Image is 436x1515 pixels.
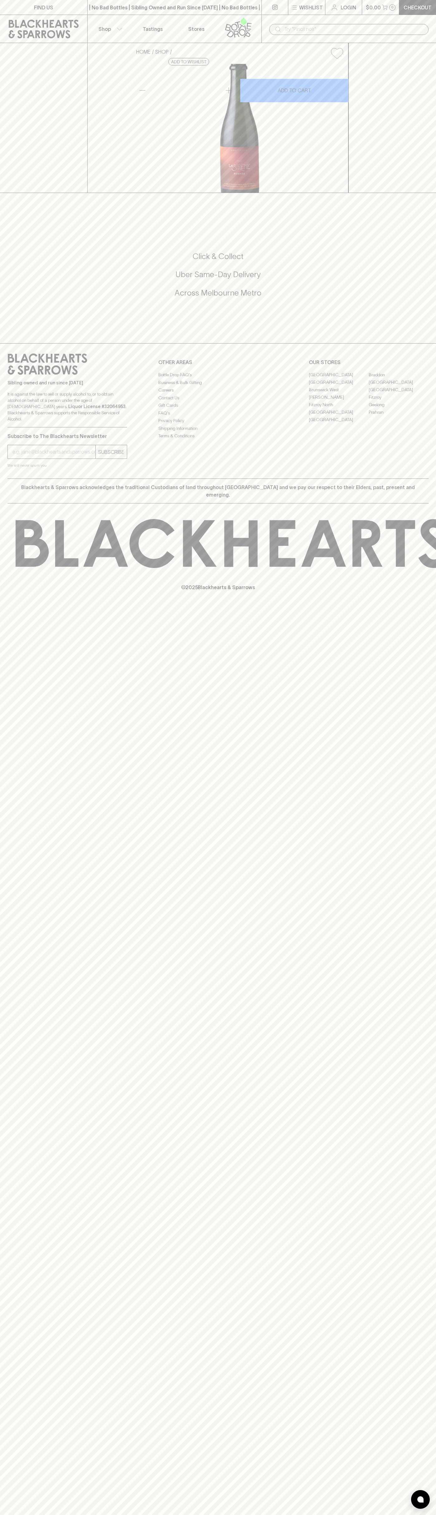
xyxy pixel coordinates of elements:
p: We will never spam you [7,462,127,469]
a: Braddon [369,371,429,378]
a: [GEOGRAPHIC_DATA] [369,378,429,386]
p: Stores [188,25,204,33]
a: [GEOGRAPHIC_DATA] [309,371,369,378]
a: Bottle Drop FAQ's [158,371,278,379]
a: Geelong [369,401,429,408]
a: Fitzroy North [309,401,369,408]
a: SHOP [155,49,169,55]
img: 40755.png [131,64,348,193]
a: FAQ's [158,409,278,417]
p: It is against the law to sell or supply alcohol to, or to obtain alcohol on behalf of a person un... [7,391,127,422]
a: Brunswick West [309,386,369,393]
p: ADD TO CART [278,87,311,94]
strong: Liquor License #32064953 [68,404,126,409]
p: FIND US [34,4,53,11]
p: $0.00 [366,4,381,11]
p: SUBSCRIBE [98,448,124,456]
a: [GEOGRAPHIC_DATA] [369,386,429,393]
a: Contact Us [158,394,278,402]
a: Privacy Policy [158,417,278,425]
a: Tastings [131,15,175,43]
button: Shop [88,15,131,43]
p: 0 [391,6,394,9]
p: Shop [98,25,111,33]
a: Fitzroy [369,393,429,401]
input: Try "Pinot noir" [284,24,424,34]
h5: Uber Same-Day Delivery [7,269,429,280]
div: Call to action block [7,226,429,331]
p: OTHER AREAS [158,358,278,366]
a: Careers [158,387,278,394]
a: HOME [136,49,151,55]
button: Add to wishlist [328,46,346,61]
p: Tastings [143,25,163,33]
p: Blackhearts & Sparrows acknowledges the traditional Custodians of land throughout [GEOGRAPHIC_DAT... [12,483,424,498]
a: [GEOGRAPHIC_DATA] [309,416,369,423]
a: Terms & Conditions [158,432,278,440]
a: Shipping Information [158,425,278,432]
p: Sibling owned and run since [DATE] [7,380,127,386]
h5: Across Melbourne Metro [7,288,429,298]
input: e.g. jane@blackheartsandsparrows.com.au [12,447,95,457]
a: [GEOGRAPHIC_DATA] [309,408,369,416]
a: Gift Cards [158,402,278,409]
p: Wishlist [299,4,323,11]
a: [GEOGRAPHIC_DATA] [309,378,369,386]
a: Stores [175,15,218,43]
p: Login [341,4,356,11]
button: SUBSCRIBE [96,445,127,459]
p: Checkout [404,4,432,11]
a: Prahran [369,408,429,416]
a: Business & Bulk Gifting [158,379,278,386]
button: Add to wishlist [168,58,209,65]
button: ADD TO CART [240,79,348,102]
a: [PERSON_NAME] [309,393,369,401]
p: OUR STORES [309,358,429,366]
img: bubble-icon [417,1496,424,1503]
h5: Click & Collect [7,251,429,262]
p: Subscribe to The Blackhearts Newsletter [7,432,127,440]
